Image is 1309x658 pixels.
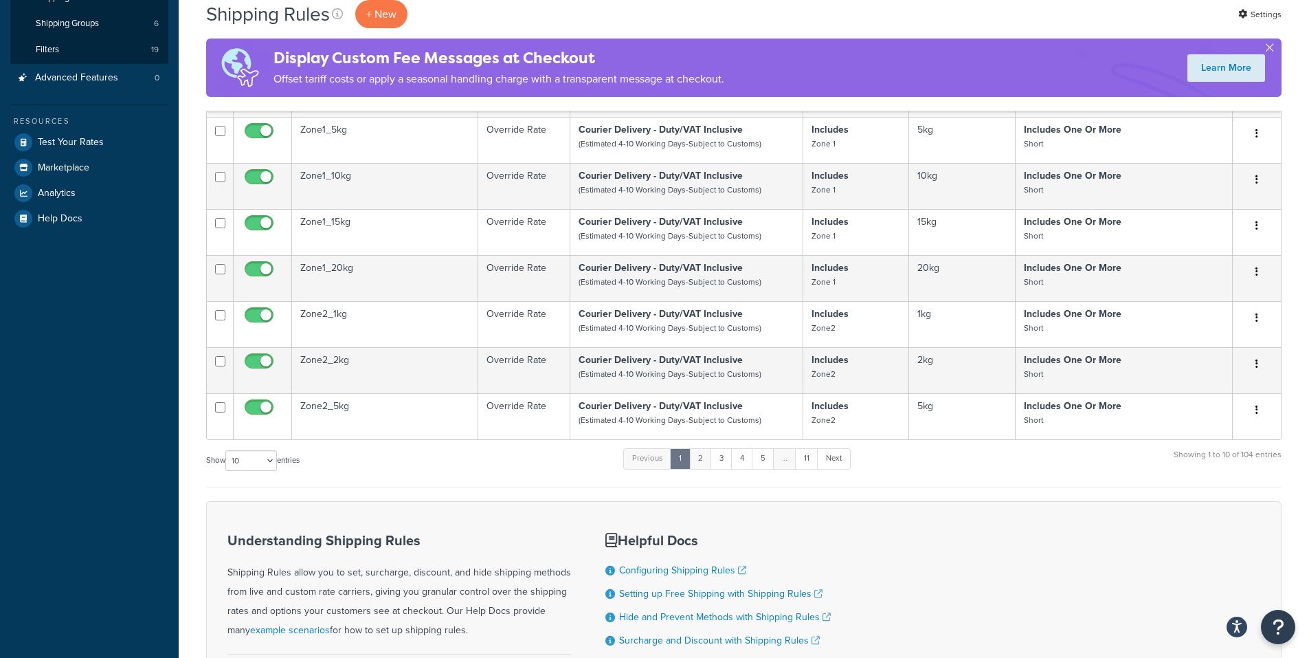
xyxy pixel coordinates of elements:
td: Zone1_20kg [292,255,478,301]
span: 19 [151,44,159,56]
span: 6 [154,18,159,30]
td: Zone1_15kg [292,209,478,255]
select: Showentries [225,450,277,471]
a: Test Your Rates [10,130,168,155]
strong: Courier Delivery - Duty/VAT Inclusive [579,307,743,321]
strong: Includes [812,168,849,183]
p: Offset tariff costs or apply a seasonal handling charge with a transparent message at checkout. [273,69,724,89]
span: Analytics [38,188,76,199]
li: Filters [10,37,168,63]
td: 5kg [909,393,1016,439]
td: Zone2_2kg [292,347,478,393]
strong: Courier Delivery - Duty/VAT Inclusive [579,215,743,229]
a: Advanced Features 0 [10,65,168,91]
strong: Includes [812,399,849,413]
td: 15kg [909,209,1016,255]
strong: Courier Delivery - Duty/VAT Inclusive [579,261,743,275]
a: Setting up Free Shipping with Shipping Rules [619,586,823,601]
li: Advanced Features [10,65,168,91]
td: Override Rate [478,163,570,209]
small: Short [1024,414,1043,426]
a: 2 [689,448,712,469]
div: Showing 1 to 10 of 104 entries [1174,447,1282,476]
a: Learn More [1187,54,1265,82]
td: Zone1_10kg [292,163,478,209]
span: Advanced Features [35,72,118,84]
small: Short [1024,368,1043,380]
small: Zone 1 [812,138,836,150]
td: Override Rate [478,301,570,347]
small: (Estimated 4-10 Working Days-Subject to Customs) [579,276,761,288]
small: Zone 1 [812,230,836,242]
a: 5 [752,448,774,469]
strong: Courier Delivery - Duty/VAT Inclusive [579,399,743,413]
small: (Estimated 4-10 Working Days-Subject to Customs) [579,414,761,426]
div: Resources [10,116,168,127]
small: Short [1024,138,1043,150]
a: Help Docs [10,206,168,231]
a: Analytics [10,181,168,206]
strong: Includes [812,261,849,275]
td: Override Rate [478,347,570,393]
small: Zone 1 [812,276,836,288]
strong: Includes One Or More [1024,353,1121,367]
a: Next [817,448,851,469]
td: Override Rate [478,209,570,255]
small: (Estimated 4-10 Working Days-Subject to Customs) [579,230,761,242]
a: Previous [623,448,671,469]
a: example scenarios [250,623,330,637]
strong: Includes One Or More [1024,399,1121,413]
td: Override Rate [478,255,570,301]
small: Short [1024,322,1043,334]
h1: Shipping Rules [206,1,330,28]
small: Short [1024,230,1043,242]
small: Zone2 [812,368,836,380]
a: Settings [1238,5,1282,24]
td: 1kg [909,301,1016,347]
td: Override Rate [478,393,570,439]
td: Zone2_5kg [292,393,478,439]
td: 2kg [909,347,1016,393]
small: (Estimated 4-10 Working Days-Subject to Customs) [579,184,761,196]
strong: Courier Delivery - Duty/VAT Inclusive [579,168,743,183]
strong: Courier Delivery - Duty/VAT Inclusive [579,353,743,367]
a: Hide and Prevent Methods with Shipping Rules [619,610,831,624]
a: 11 [795,448,818,469]
span: Filters [36,44,59,56]
div: Shipping Rules allow you to set, surcharge, discount, and hide shipping methods from live and cus... [227,533,571,640]
a: Marketplace [10,155,168,180]
strong: Includes One Or More [1024,307,1121,321]
a: 1 [670,448,691,469]
li: Shipping Groups [10,11,168,36]
h3: Understanding Shipping Rules [227,533,571,548]
a: Configuring Shipping Rules [619,563,746,578]
td: Override Rate [478,117,570,163]
a: Filters 19 [10,37,168,63]
small: (Estimated 4-10 Working Days-Subject to Customs) [579,138,761,150]
a: … [773,448,796,469]
strong: Includes [812,307,849,321]
a: 4 [731,448,753,469]
strong: Includes One Or More [1024,215,1121,229]
strong: Includes One Or More [1024,122,1121,137]
small: Zone 1 [812,184,836,196]
span: Marketplace [38,162,89,174]
a: 3 [711,448,732,469]
td: 10kg [909,163,1016,209]
strong: Includes [812,353,849,367]
span: Shipping Groups [36,18,99,30]
strong: Includes One Or More [1024,261,1121,275]
strong: Includes [812,215,849,229]
span: 0 [155,72,159,84]
strong: Includes One Or More [1024,168,1121,183]
h4: Display Custom Fee Messages at Checkout [273,47,724,69]
small: (Estimated 4-10 Working Days-Subject to Customs) [579,322,761,334]
span: Test Your Rates [38,137,104,149]
strong: Courier Delivery - Duty/VAT Inclusive [579,122,743,137]
small: (Estimated 4-10 Working Days-Subject to Customs) [579,368,761,380]
span: Help Docs [38,213,82,225]
td: Zone1_5kg [292,117,478,163]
